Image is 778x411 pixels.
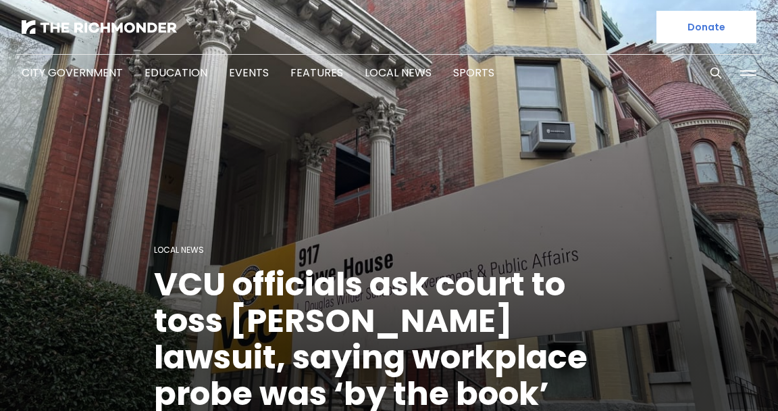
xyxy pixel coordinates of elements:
a: Features [290,65,343,80]
a: Local News [154,244,204,256]
a: Local News [365,65,432,80]
a: City Government [22,65,123,80]
img: The Richmonder [22,20,177,34]
a: Education [145,65,207,80]
a: Events [229,65,269,80]
a: Sports [453,65,494,80]
button: Search this site [706,63,726,83]
a: Donate [656,11,756,43]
